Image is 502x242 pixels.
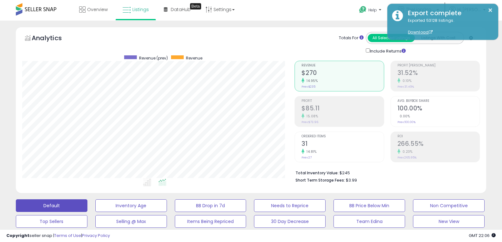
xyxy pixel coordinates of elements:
[302,135,384,138] span: Ordered Items
[302,140,384,149] h2: 31
[397,135,480,138] span: ROI
[95,199,167,212] button: Inventory Age
[16,215,87,228] button: Top Sellers
[334,215,405,228] button: Team Edina
[302,99,384,103] span: Profit
[397,140,480,149] h2: 266.55%
[397,69,480,78] h2: 31.52%
[254,215,326,228] button: 30 Day Decrease
[359,6,367,14] i: Get Help
[397,64,480,67] span: Profit [PERSON_NAME]
[54,233,81,239] a: Terms of Use
[302,120,318,124] small: Prev: $73.96
[190,3,201,9] div: Tooltip anchor
[397,114,410,119] small: 0.00%
[295,177,345,183] b: Short Term Storage Fees:
[397,156,416,159] small: Prev: 265.95%
[302,69,384,78] h2: $270
[302,156,312,159] small: Prev: 27
[397,105,480,113] h2: 100.00%
[302,85,315,89] small: Prev: $235
[32,34,74,44] h5: Analytics
[186,55,202,61] span: Revenue
[254,199,326,212] button: Needs to Reprice
[408,29,433,35] a: Download
[302,105,384,113] h2: $85.11
[469,233,496,239] span: 2025-10-7 22:06 GMT
[132,6,149,13] span: Listings
[334,199,405,212] button: BB Price Below Min
[171,6,191,13] span: DataHub
[6,233,29,239] strong: Copyright
[413,215,485,228] button: New View
[397,99,480,103] span: Avg. Buybox Share
[304,149,316,154] small: 14.81%
[368,34,415,42] button: All Selected Listings
[95,215,167,228] button: Selling @ Max
[368,7,377,13] span: Help
[403,18,493,35] div: Exported 53128 listings.
[397,120,416,124] small: Prev: 100.00%
[302,64,384,67] span: Revenue
[488,6,493,14] button: ×
[346,177,357,183] span: $3.99
[82,233,110,239] a: Privacy Policy
[400,149,413,154] small: 0.23%
[175,199,246,212] button: BB Drop in 7d
[295,170,339,176] b: Total Inventory Value:
[304,78,318,83] small: 14.95%
[304,114,318,119] small: 15.08%
[403,9,493,18] div: Export complete
[413,199,485,212] button: Non Competitive
[6,233,110,239] div: seller snap | |
[175,215,246,228] button: Items Being Repriced
[87,6,108,13] span: Overview
[295,169,475,176] li: $245
[361,47,413,54] div: Include Returns
[16,199,87,212] button: Default
[339,35,364,41] div: Totals For
[139,55,168,61] span: Revenue (prev)
[354,1,388,21] a: Help
[397,85,414,89] small: Prev: 31.49%
[400,78,412,83] small: 0.10%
